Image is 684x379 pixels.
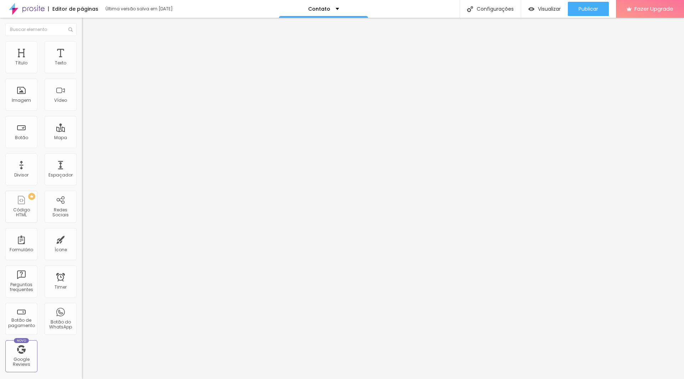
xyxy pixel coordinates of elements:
div: Texto [55,60,66,65]
img: Icone [68,27,73,32]
img: view-1.svg [528,6,534,12]
div: Formulário [10,247,33,252]
div: Botão do WhatsApp [46,320,74,330]
img: Icone [467,6,473,12]
div: Google Reviews [7,357,35,367]
div: Ícone [55,247,67,252]
div: Última versão salva em [DATE] [105,7,187,11]
div: Editor de páginas [48,6,98,11]
p: Contato [308,6,330,11]
div: Novo [14,338,29,343]
button: Visualizar [521,2,568,16]
div: Mapa [54,135,67,140]
button: Publicar [568,2,609,16]
div: Redes Sociais [46,207,74,218]
span: Publicar [579,6,598,12]
div: Timer [55,285,67,290]
div: Botão de pagamento [7,318,35,328]
span: Fazer Upgrade [634,6,673,12]
div: Título [15,60,27,65]
div: Divisor [14,173,28,178]
div: Código HTML [7,207,35,218]
div: Perguntas frequentes [7,282,35,293]
div: Vídeo [54,98,67,103]
div: Imagem [12,98,31,103]
div: Botão [15,135,28,140]
div: Espaçador [48,173,73,178]
span: Visualizar [538,6,561,12]
input: Buscar elemento [5,23,77,36]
